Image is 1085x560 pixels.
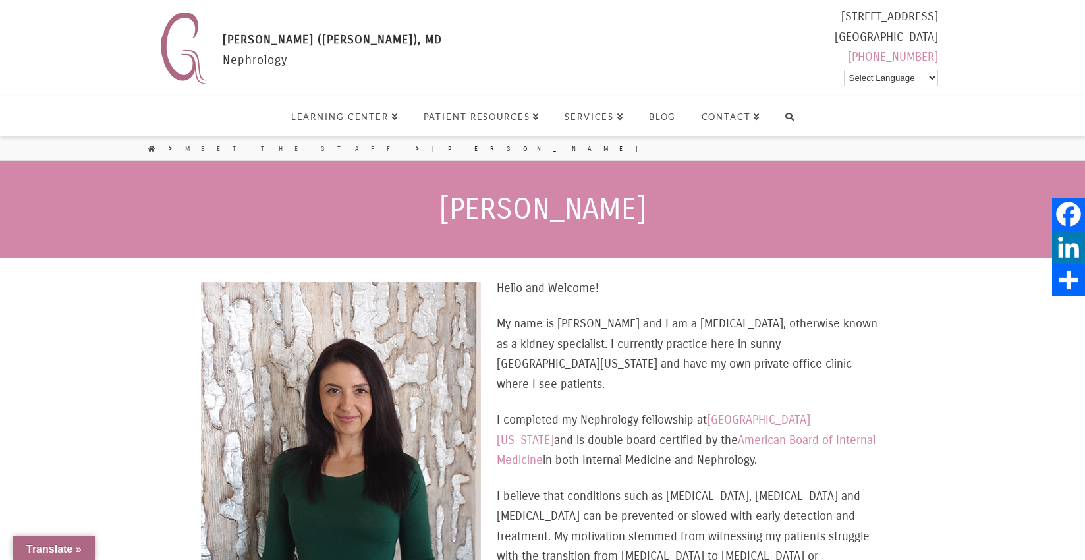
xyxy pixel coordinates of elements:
select: Language Translate Widget [844,70,938,86]
span: Learning Center [291,113,399,121]
div: Nephrology [223,30,442,89]
span: Translate » [26,544,82,555]
a: Learning Center [278,96,410,136]
a: Services [551,96,636,136]
img: Nephrology [154,7,213,89]
p: I completed my Nephrology fellowship at and is double board certified by the in both Internal Med... [201,410,884,470]
a: [GEOGRAPHIC_DATA][US_STATE] [497,412,810,447]
span: Services [565,113,624,121]
a: [PERSON_NAME] [432,144,656,154]
p: Hello and Welcome! [201,278,884,298]
span: Patient Resources [424,113,540,121]
span: Blog [649,113,677,121]
a: Patient Resources [410,96,552,136]
a: LinkedIn [1052,231,1085,264]
a: Facebook [1052,198,1085,231]
a: Blog [636,96,688,136]
div: Powered by [835,67,938,89]
div: [STREET_ADDRESS] [GEOGRAPHIC_DATA] [835,7,938,72]
span: Contact [702,113,761,121]
span: [PERSON_NAME] ([PERSON_NAME]), MD [223,32,442,47]
a: Meet the Staff [185,144,403,154]
a: Contact [688,96,773,136]
p: My name is [PERSON_NAME] and I am a [MEDICAL_DATA], otherwise known as a kidney specialist. I cur... [201,314,884,394]
a: [PHONE_NUMBER] [848,49,938,64]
